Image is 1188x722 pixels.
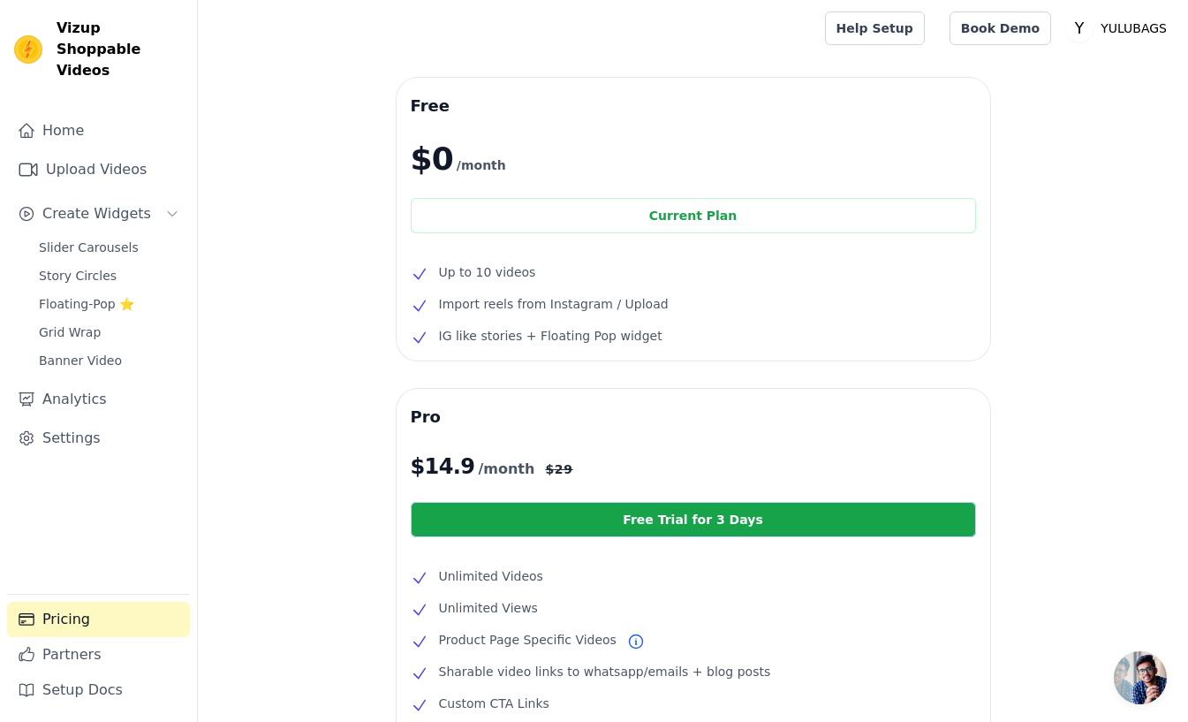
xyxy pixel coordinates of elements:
[7,152,190,187] a: Upload Videos
[411,502,976,537] a: Free Trial for 3 Days
[457,155,506,176] span: /month
[7,673,190,708] a: Setup Docs
[439,629,617,650] span: Product Page Specific Videos
[1114,651,1167,704] div: Aprire la chat
[545,460,572,478] span: $ 29
[411,92,976,120] h3: Free
[28,235,190,260] a: Slider Carousels
[7,602,190,637] a: Pricing
[411,198,976,233] div: Current Plan
[7,637,190,673] a: Partners
[7,382,190,417] a: Analytics
[411,141,453,177] span: $0
[42,203,151,224] span: Create Widgets
[411,693,976,714] li: Custom CTA Links
[439,262,536,283] span: Up to 10 videos
[1065,12,1174,44] button: Y YULUBAGS
[7,196,190,232] button: Create Widgets
[7,421,190,456] a: Settings
[28,292,190,316] a: Floating-Pop ⭐
[39,295,134,313] span: Floating-Pop ⭐
[825,11,925,45] a: Help Setup
[39,239,139,256] span: Slider Carousels
[439,597,538,619] span: Unlimited Views
[28,348,190,373] a: Banner Video
[411,452,475,481] span: $ 14.9
[57,18,183,81] span: Vizup Shoppable Videos
[439,566,543,587] span: Unlimited Videos
[478,459,534,480] span: /month
[14,35,42,64] img: Vizup
[39,267,117,285] span: Story Circles
[1074,19,1085,37] text: Y
[7,113,190,148] a: Home
[411,403,976,431] h3: Pro
[28,320,190,345] a: Grid Wrap
[950,11,1051,45] a: Book Demo
[439,325,662,346] span: IG like stories + Floating Pop widget
[28,263,190,288] a: Story Circles
[39,352,122,369] span: Banner Video
[439,293,669,315] span: Import reels from Instagram / Upload
[39,323,101,341] span: Grid Wrap
[439,661,771,682] span: Sharable video links to whatsapp/emails + blog posts
[1093,12,1174,44] p: YULUBAGS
